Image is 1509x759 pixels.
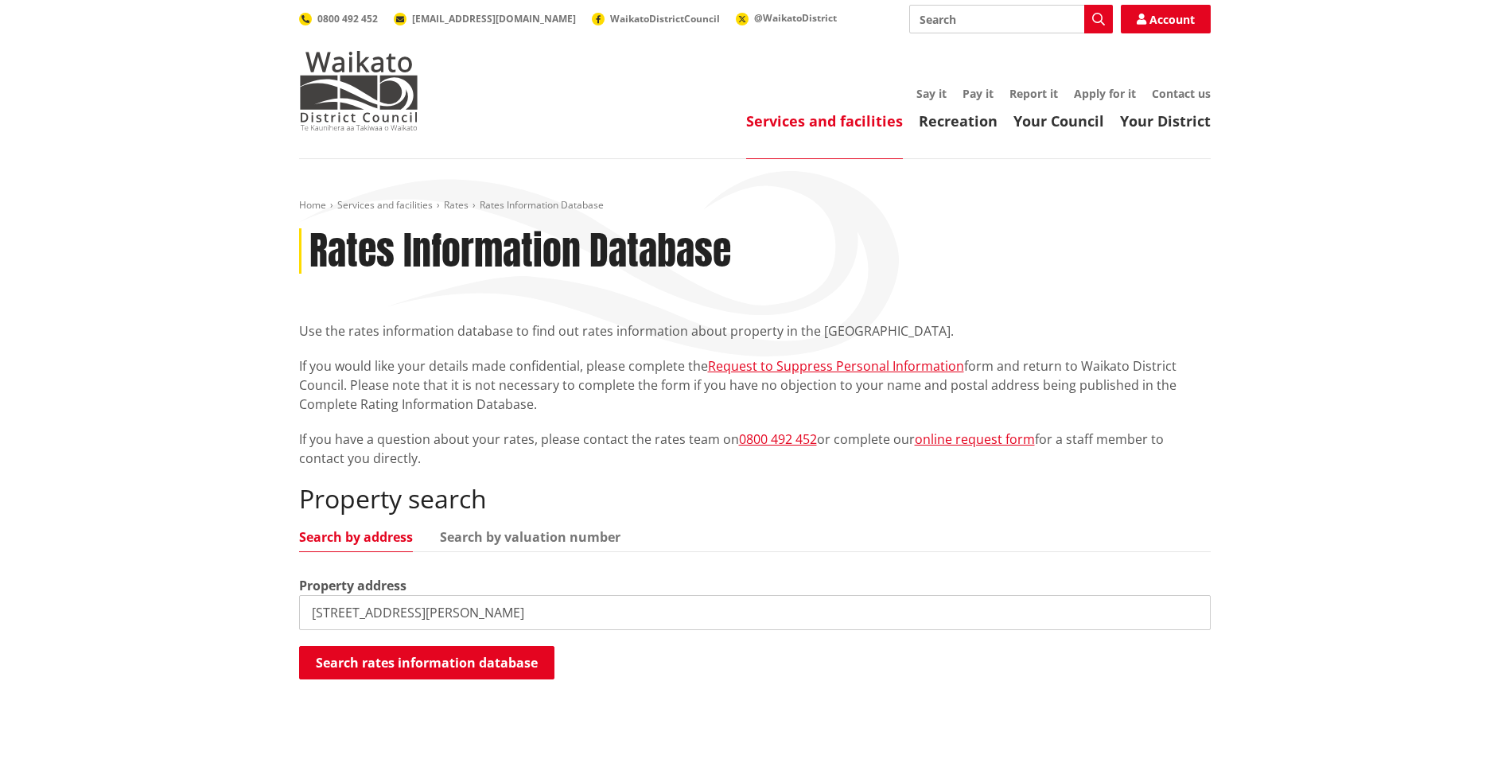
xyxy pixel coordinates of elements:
[412,12,576,25] span: [EMAIL_ADDRESS][DOMAIN_NAME]
[916,86,947,101] a: Say it
[1013,111,1104,130] a: Your Council
[440,531,620,543] a: Search by valuation number
[708,357,964,375] a: Request to Suppress Personal Information
[610,12,720,25] span: WaikatoDistrictCouncil
[909,5,1113,33] input: Search input
[299,198,326,212] a: Home
[299,484,1211,514] h2: Property search
[746,111,903,130] a: Services and facilities
[337,198,433,212] a: Services and facilities
[480,198,604,212] span: Rates Information Database
[1121,5,1211,33] a: Account
[1436,692,1493,749] iframe: Messenger Launcher
[299,595,1211,630] input: e.g. Duke Street NGARUAWAHIA
[1152,86,1211,101] a: Contact us
[736,11,837,25] a: @WaikatoDistrict
[299,51,418,130] img: Waikato District Council - Te Kaunihera aa Takiwaa o Waikato
[919,111,998,130] a: Recreation
[754,11,837,25] span: @WaikatoDistrict
[299,356,1211,414] p: If you would like your details made confidential, please complete the form and return to Waikato ...
[394,12,576,25] a: [EMAIL_ADDRESS][DOMAIN_NAME]
[963,86,994,101] a: Pay it
[1120,111,1211,130] a: Your District
[299,321,1211,341] p: Use the rates information database to find out rates information about property in the [GEOGRAPHI...
[299,12,378,25] a: 0800 492 452
[299,430,1211,468] p: If you have a question about your rates, please contact the rates team on or complete our for a s...
[309,228,731,274] h1: Rates Information Database
[299,531,413,543] a: Search by address
[299,646,554,679] button: Search rates information database
[299,576,406,595] label: Property address
[444,198,469,212] a: Rates
[1074,86,1136,101] a: Apply for it
[299,199,1211,212] nav: breadcrumb
[915,430,1035,448] a: online request form
[592,12,720,25] a: WaikatoDistrictCouncil
[1009,86,1058,101] a: Report it
[317,12,378,25] span: 0800 492 452
[739,430,817,448] a: 0800 492 452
